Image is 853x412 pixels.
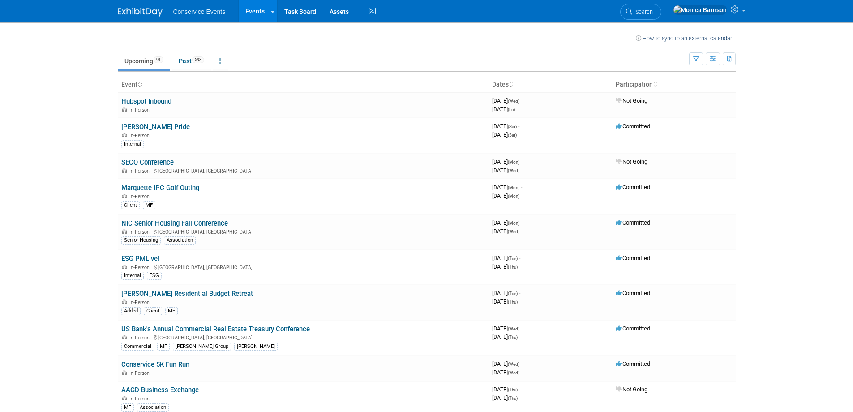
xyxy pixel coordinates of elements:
[508,396,518,401] span: (Thu)
[122,370,127,375] img: In-Person Event
[122,133,127,137] img: In-Person Event
[129,396,152,402] span: In-Person
[492,263,518,270] span: [DATE]
[509,81,513,88] a: Sort by Start Date
[234,343,278,351] div: [PERSON_NAME]
[616,123,650,130] span: Committed
[122,107,127,112] img: In-Person Event
[521,158,522,165] span: -
[508,221,519,226] span: (Mon)
[121,123,190,131] a: [PERSON_NAME] Pride
[492,334,518,340] span: [DATE]
[121,158,174,166] a: SECO Conference
[122,396,127,400] img: In-Person Event
[164,236,196,244] div: Association
[616,255,650,261] span: Committed
[508,99,519,104] span: (Wed)
[492,290,520,296] span: [DATE]
[620,4,661,20] a: Search
[612,77,736,92] th: Participation
[173,8,226,15] span: Conservice Events
[508,299,518,304] span: (Thu)
[521,360,522,367] span: -
[129,194,152,199] span: In-Person
[492,369,519,376] span: [DATE]
[129,168,152,174] span: In-Person
[165,307,178,315] div: MF
[492,360,522,367] span: [DATE]
[508,256,518,261] span: (Tue)
[508,229,519,234] span: (Wed)
[122,168,127,173] img: In-Person Event
[492,158,522,165] span: [DATE]
[122,335,127,339] img: In-Person Event
[122,265,127,269] img: In-Person Event
[121,272,144,280] div: Internal
[673,5,727,15] img: Monica Barnson
[129,229,152,235] span: In-Person
[121,403,134,412] div: MF
[157,343,170,351] div: MF
[508,387,518,392] span: (Thu)
[121,307,141,315] div: Added
[173,343,231,351] div: [PERSON_NAME] Group
[492,184,522,191] span: [DATE]
[508,107,515,112] span: (Fri)
[129,370,152,376] span: In-Person
[121,219,228,227] a: NIC Senior Housing Fall Conference
[616,290,650,296] span: Committed
[508,362,519,367] span: (Wed)
[616,158,647,165] span: Not Going
[121,343,154,351] div: Commercial
[121,228,485,235] div: [GEOGRAPHIC_DATA], [GEOGRAPHIC_DATA]
[616,184,650,191] span: Committed
[521,97,522,104] span: -
[121,263,485,270] div: [GEOGRAPHIC_DATA], [GEOGRAPHIC_DATA]
[122,229,127,234] img: In-Person Event
[616,97,647,104] span: Not Going
[118,8,163,17] img: ExhibitDay
[121,184,199,192] a: Marquette IPC Golf Outing
[653,81,657,88] a: Sort by Participation Type
[508,124,517,129] span: (Sat)
[519,290,520,296] span: -
[508,335,518,340] span: (Thu)
[616,386,647,393] span: Not Going
[519,386,520,393] span: -
[521,325,522,332] span: -
[518,123,519,130] span: -
[118,77,489,92] th: Event
[508,168,519,173] span: (Wed)
[492,255,520,261] span: [DATE]
[129,133,152,139] span: In-Person
[492,386,520,393] span: [DATE]
[154,56,163,63] span: 91
[121,386,199,394] a: AAGD Business Exchange
[492,298,518,305] span: [DATE]
[121,140,144,148] div: Internal
[121,334,485,341] div: [GEOGRAPHIC_DATA], [GEOGRAPHIC_DATA]
[129,299,152,305] span: In-Person
[508,265,518,269] span: (Thu)
[492,123,519,130] span: [DATE]
[508,291,518,296] span: (Tue)
[508,160,519,165] span: (Mon)
[172,52,211,69] a: Past598
[143,201,155,209] div: MF
[616,360,650,367] span: Committed
[121,97,171,105] a: Hubspot Inbound
[508,133,517,138] span: (Sat)
[129,265,152,270] span: In-Person
[137,403,169,412] div: Association
[489,77,612,92] th: Dates
[519,255,520,261] span: -
[122,194,127,198] img: In-Person Event
[492,219,522,226] span: [DATE]
[192,56,204,63] span: 598
[121,360,189,369] a: Conservice 5K Fun Run
[508,370,519,375] span: (Wed)
[492,97,522,104] span: [DATE]
[121,290,253,298] a: [PERSON_NAME] Residential Budget Retreat
[508,194,519,199] span: (Mon)
[492,325,522,332] span: [DATE]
